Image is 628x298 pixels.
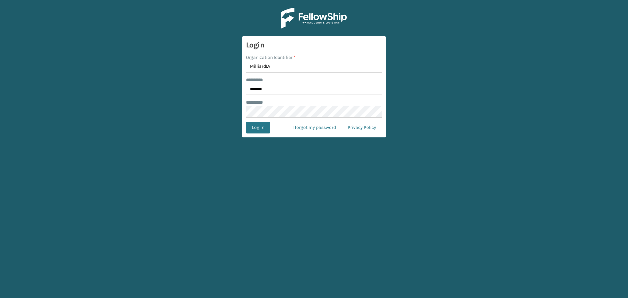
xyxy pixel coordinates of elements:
a: Privacy Policy [342,122,382,133]
img: Logo [281,8,347,28]
label: Organization Identifier [246,54,295,61]
h3: Login [246,40,382,50]
button: Log In [246,122,270,133]
a: I forgot my password [287,122,342,133]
